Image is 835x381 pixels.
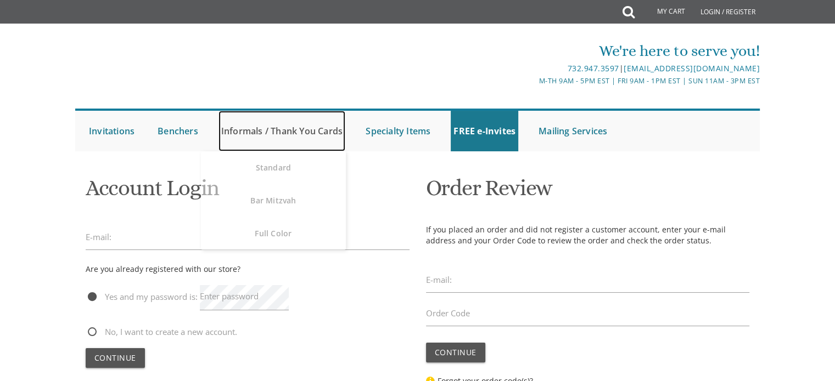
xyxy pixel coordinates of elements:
[201,217,345,250] a: Full Color
[304,75,760,87] div: M-Th 9am - 5pm EST | Fri 9am - 1pm EST | Sun 11am - 3pm EST
[435,347,477,357] span: Continue
[426,308,470,319] label: Order Code
[451,111,518,151] a: FREE e-Invites
[567,63,619,73] a: 732.947.3597
[363,111,433,151] a: Specialty Items
[155,111,201,151] a: Benchers
[78,283,177,316] a: Kiddush Minis
[78,250,177,283] a: Wedding Minis
[426,224,750,246] p: If you placed an order and did not register a customer account, enter your e-mail address and you...
[78,217,177,250] a: Bat Mitzvah
[536,111,610,151] a: Mailing Services
[200,291,259,302] label: Enter password
[78,184,177,217] a: Bar Mitzvah
[86,348,145,368] button: Continue
[426,343,485,362] button: Continue
[426,176,750,208] h1: Order Review
[201,151,345,184] a: Standard
[94,352,136,363] span: Continue
[78,316,177,349] a: FREE e-Invites
[201,184,345,217] a: Bar Mitzvah
[304,40,760,62] div: We're here to serve you!
[624,63,760,73] a: [EMAIL_ADDRESS][DOMAIN_NAME]
[78,151,177,184] a: Weddings
[634,1,693,23] a: My Cart
[426,274,452,286] label: E-mail:
[86,111,137,151] a: Invitations
[218,111,345,151] a: Informals / Thank You Cards
[304,62,760,75] div: |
